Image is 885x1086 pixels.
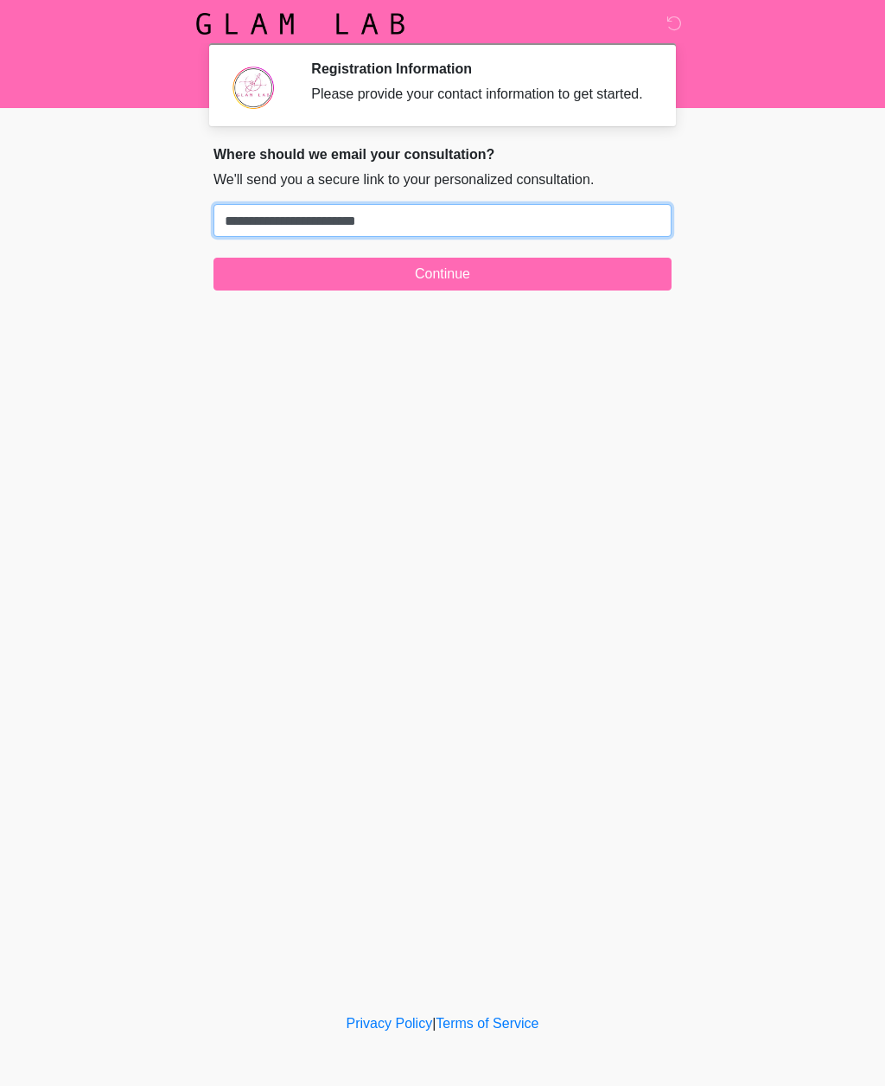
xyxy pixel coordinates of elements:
[213,146,672,163] h2: Where should we email your consultation?
[213,258,672,291] button: Continue
[213,169,672,190] p: We'll send you a secure link to your personalized consultation.
[436,1016,538,1031] a: Terms of Service
[311,84,646,105] div: Please provide your contact information to get started.
[311,61,646,77] h2: Registration Information
[226,61,278,112] img: Agent Avatar
[432,1016,436,1031] a: |
[347,1016,433,1031] a: Privacy Policy
[196,13,404,35] img: Glam Lab Logo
